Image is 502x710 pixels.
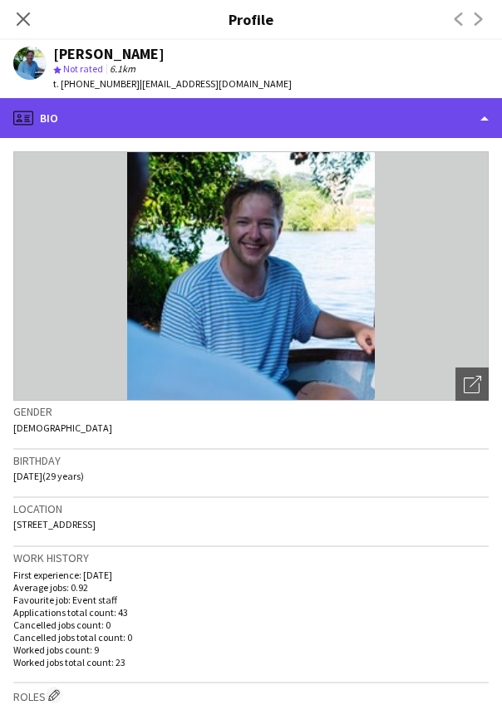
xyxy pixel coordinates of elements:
img: Crew avatar or photo [13,151,489,401]
p: Cancelled jobs total count: 0 [13,631,489,643]
p: First experience: [DATE] [13,569,489,581]
span: Not rated [63,62,103,75]
span: [STREET_ADDRESS] [13,518,96,530]
h3: Work history [13,550,489,565]
p: Cancelled jobs count: 0 [13,619,489,631]
span: [DEMOGRAPHIC_DATA] [13,422,112,434]
span: 6.1km [106,62,139,75]
p: Worked jobs count: 9 [13,643,489,656]
span: t. [PHONE_NUMBER] [53,77,140,90]
div: [PERSON_NAME] [53,47,165,62]
p: Favourite job: Event staff [13,594,489,606]
p: Average jobs: 0.92 [13,581,489,594]
h3: Roles [13,687,489,704]
span: | [EMAIL_ADDRESS][DOMAIN_NAME] [140,77,292,90]
h3: Location [13,501,489,516]
span: [DATE] (29 years) [13,470,84,482]
p: Worked jobs total count: 23 [13,656,489,668]
p: Applications total count: 43 [13,606,489,619]
h3: Gender [13,404,489,419]
h3: Birthday [13,453,489,468]
div: Open photos pop-in [455,367,489,401]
